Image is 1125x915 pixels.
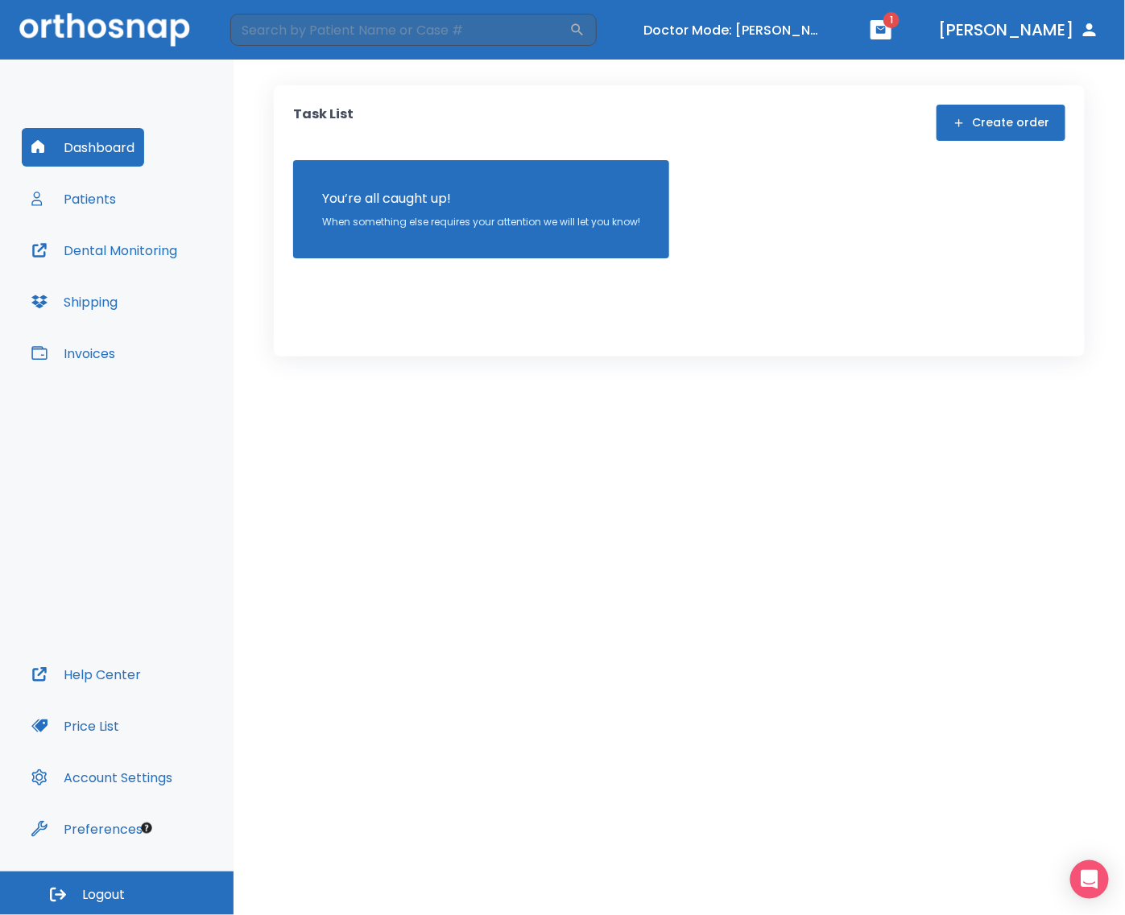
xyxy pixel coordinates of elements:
button: Shipping [22,282,127,321]
button: Price List [22,707,129,745]
button: Help Center [22,655,151,694]
input: Search by Patient Name or Case # [230,14,569,46]
button: Patients [22,179,126,218]
button: Preferences [22,810,152,848]
div: Tooltip anchor [139,821,154,835]
p: When something else requires your attention we will let you know! [322,215,640,229]
div: Open Intercom Messenger [1070,860,1109,899]
button: Doctor Mode: [PERSON_NAME] [637,17,830,43]
button: Create order [937,105,1065,141]
button: Account Settings [22,758,182,797]
span: Logout [82,886,125,904]
span: 1 [883,12,900,28]
button: Invoices [22,334,125,373]
button: Dental Monitoring [22,231,187,270]
p: Task List [293,105,354,141]
img: Orthosnap [19,13,190,46]
p: You’re all caught up! [322,189,640,208]
button: Dashboard [22,128,144,167]
button: [PERSON_NAME] [932,15,1106,44]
